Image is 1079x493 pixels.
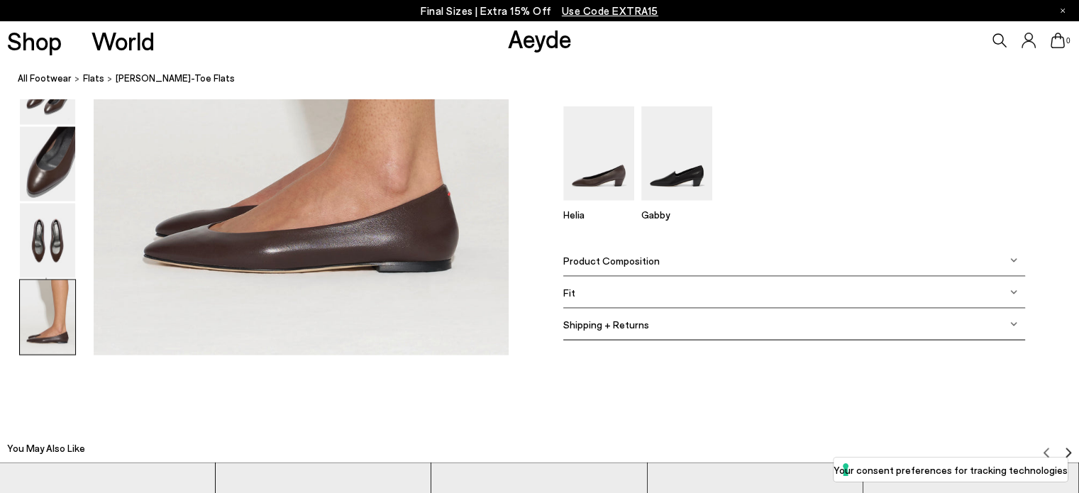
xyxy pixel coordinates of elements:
img: svg%3E [1063,448,1074,459]
p: Helia [563,209,634,221]
button: Next slide [1063,438,1074,459]
button: Previous slide [1041,438,1052,459]
img: Ellie Almond-Toe Flats - Image 6 [20,280,75,355]
img: svg%3E [1010,257,1017,264]
img: svg%3E [1010,321,1017,328]
a: Flats [83,71,104,86]
p: Final Sizes | Extra 15% Off [421,2,658,20]
span: Navigate to /collections/ss25-final-sizes [562,4,658,17]
img: Ellie Almond-Toe Flats - Image 5 [20,204,75,278]
img: svg%3E [1041,448,1052,459]
a: All Footwear [18,71,72,86]
span: Flats [83,72,104,84]
a: Helia Low-Cut Pumps Helia [563,191,634,221]
span: [PERSON_NAME]-Toe Flats [116,71,235,86]
a: World [92,28,155,53]
span: 0 [1065,37,1072,45]
a: 0 [1051,33,1065,48]
p: Gabby [641,209,712,221]
img: svg%3E [1010,289,1017,296]
a: Shop [7,28,62,53]
span: Fit [563,287,575,299]
img: Ellie Almond-Toe Flats - Image 4 [20,127,75,201]
a: Aeyde [508,23,572,53]
img: Gabby Almond-Toe Loafers [641,106,712,201]
h2: You May Also Like [7,441,85,455]
img: Helia Low-Cut Pumps [563,106,634,201]
span: Shipping + Returns [563,318,649,331]
button: Your consent preferences for tracking technologies [834,458,1068,482]
a: Gabby Almond-Toe Loafers Gabby [641,191,712,221]
nav: breadcrumb [18,60,1079,99]
span: Product Composition [563,255,660,267]
label: Your consent preferences for tracking technologies [834,462,1068,477]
